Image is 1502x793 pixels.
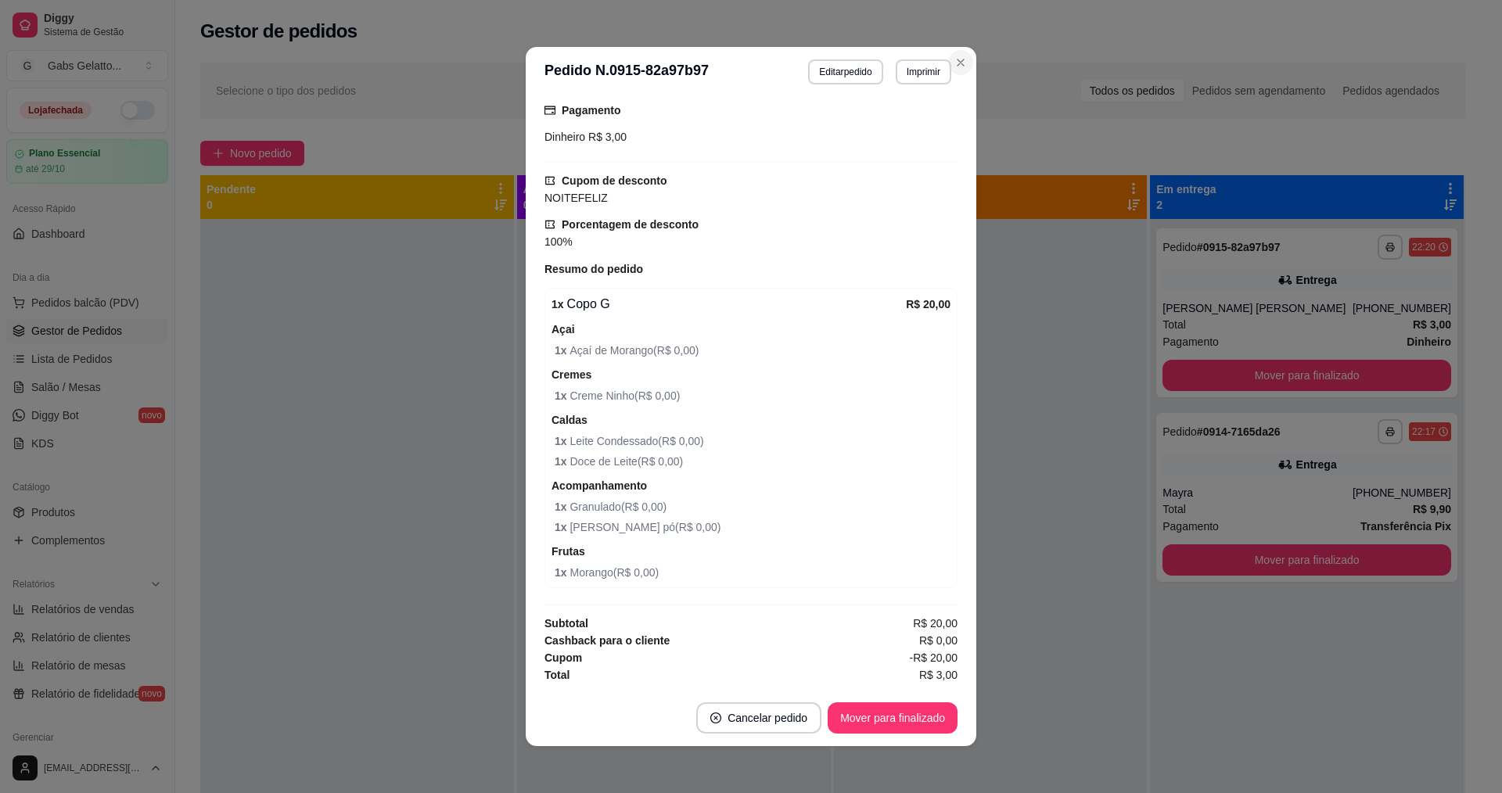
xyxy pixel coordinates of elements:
[585,131,627,143] span: R$ 3,00
[896,59,951,84] button: Imprimir
[544,131,585,143] span: Dinheiro
[906,298,950,310] strong: R$ 20,00
[544,634,670,647] strong: Cashback para o cliente
[555,435,570,447] strong: 1 x
[555,389,570,402] strong: 1 x
[552,298,564,310] strong: 1 x
[544,263,643,275] strong: Resumo do pedido
[555,564,950,581] span: Morango ( R$ 0,00 )
[552,323,575,335] strong: Açai
[552,479,647,492] strong: Acompanhamento
[555,501,570,513] strong: 1 x
[910,649,958,666] span: -R$ 20,00
[562,174,667,187] strong: Cupom de desconto
[544,651,582,664] strong: Cupom
[544,669,570,681] strong: Total
[555,453,950,470] span: Doce de Leite ( R$ 0,00 )
[552,295,906,314] div: Copo G
[555,387,950,404] span: Creme Ninho ( R$ 0,00 )
[696,702,821,734] button: close-circleCancelar pedido
[562,218,699,231] strong: Porcentagem de desconto
[552,414,588,426] strong: Caldas
[919,666,958,684] span: R$ 3,00
[544,192,608,204] span: NOITEFELIZ
[808,59,882,84] button: Editarpedido
[919,632,958,649] span: R$ 0,00
[544,105,555,116] span: credit-card
[552,545,585,558] strong: Frutas
[544,235,573,248] span: 100%
[948,50,973,75] button: Close
[710,712,721,723] span: close-circle
[552,368,591,381] strong: Cremes
[555,342,950,359] span: Açaí de Morango ( R$ 0,00 )
[555,498,950,515] span: Granulado ( R$ 0,00 )
[555,455,570,468] strong: 1 x
[544,617,588,630] strong: Subtotal
[555,432,950,450] span: Leite Condessado ( R$ 0,00 )
[913,615,958,632] span: R$ 20,00
[555,518,950,536] span: [PERSON_NAME] pó ( R$ 0,00 )
[555,344,570,357] strong: 1 x
[828,702,958,734] button: Mover para finalizado
[562,104,620,117] strong: Pagamento
[544,59,709,84] h3: Pedido N. 0915-82a97b97
[555,566,570,579] strong: 1 x
[555,521,570,533] strong: 1 x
